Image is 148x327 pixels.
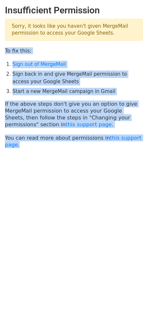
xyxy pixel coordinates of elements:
a: this support page [5,135,141,148]
div: 聊天小组件 [115,296,148,327]
p: If the above steps don't give you an option to give MergeMail permission to access your Google Sh... [5,101,143,128]
li: Sign back in and give MergeMail permission to access your Google Sheets [12,70,143,85]
h2: Insufficient Permission [5,5,143,16]
iframe: Chat Widget [115,296,148,327]
a: this support page [65,121,112,128]
p: Sorry, it looks like you haven't given MergeMail permission to access your Google Sheets. [5,19,143,41]
p: You can read more about permissions in . [5,134,143,148]
p: To fix this: [5,47,143,54]
li: Start a new MergeMail campaign in Gmail [12,88,143,95]
a: Sign out of MergeMail [12,61,66,67]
